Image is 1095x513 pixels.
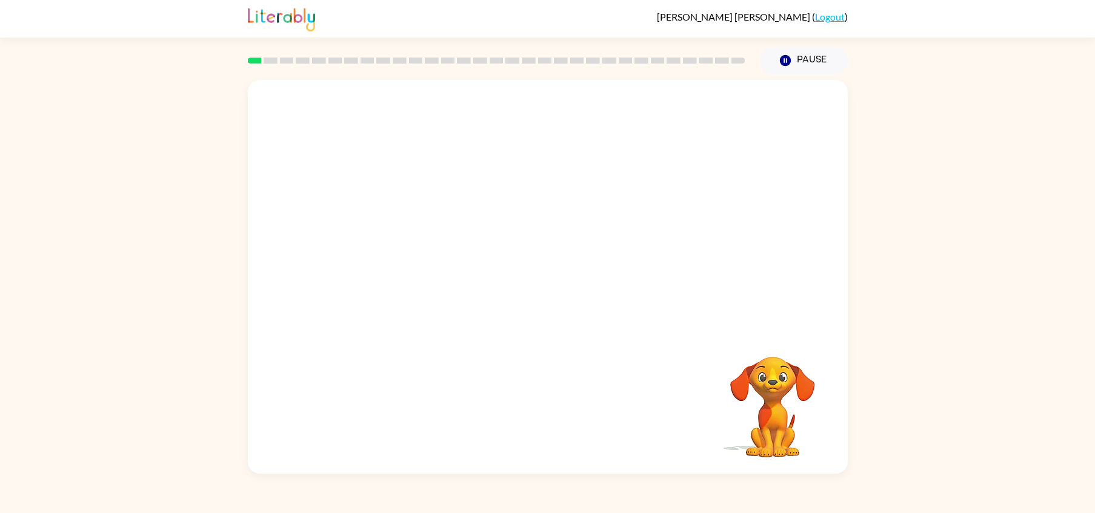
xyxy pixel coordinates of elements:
img: Literably [248,5,315,31]
a: Logout [815,11,845,22]
button: Pause [760,47,848,74]
div: ( ) [657,11,848,22]
video: Your browser must support playing .mp4 files to use Literably. Please try using another browser. [712,338,833,459]
span: [PERSON_NAME] [PERSON_NAME] [657,11,812,22]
